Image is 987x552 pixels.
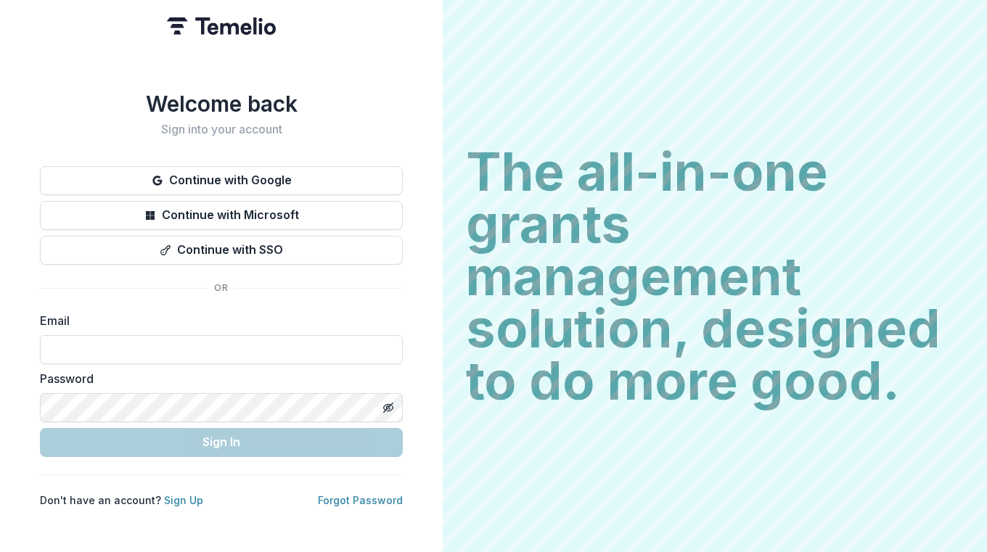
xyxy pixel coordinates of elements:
button: Sign In [40,428,403,457]
button: Toggle password visibility [377,396,400,419]
label: Password [40,370,394,387]
label: Email [40,312,394,329]
button: Continue with Microsoft [40,201,403,230]
img: Temelio [167,17,276,35]
a: Forgot Password [318,494,403,506]
button: Continue with SSO [40,236,403,265]
a: Sign Up [164,494,203,506]
h2: Sign into your account [40,123,403,136]
h1: Welcome back [40,91,403,117]
button: Continue with Google [40,166,403,195]
p: Don't have an account? [40,493,203,508]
